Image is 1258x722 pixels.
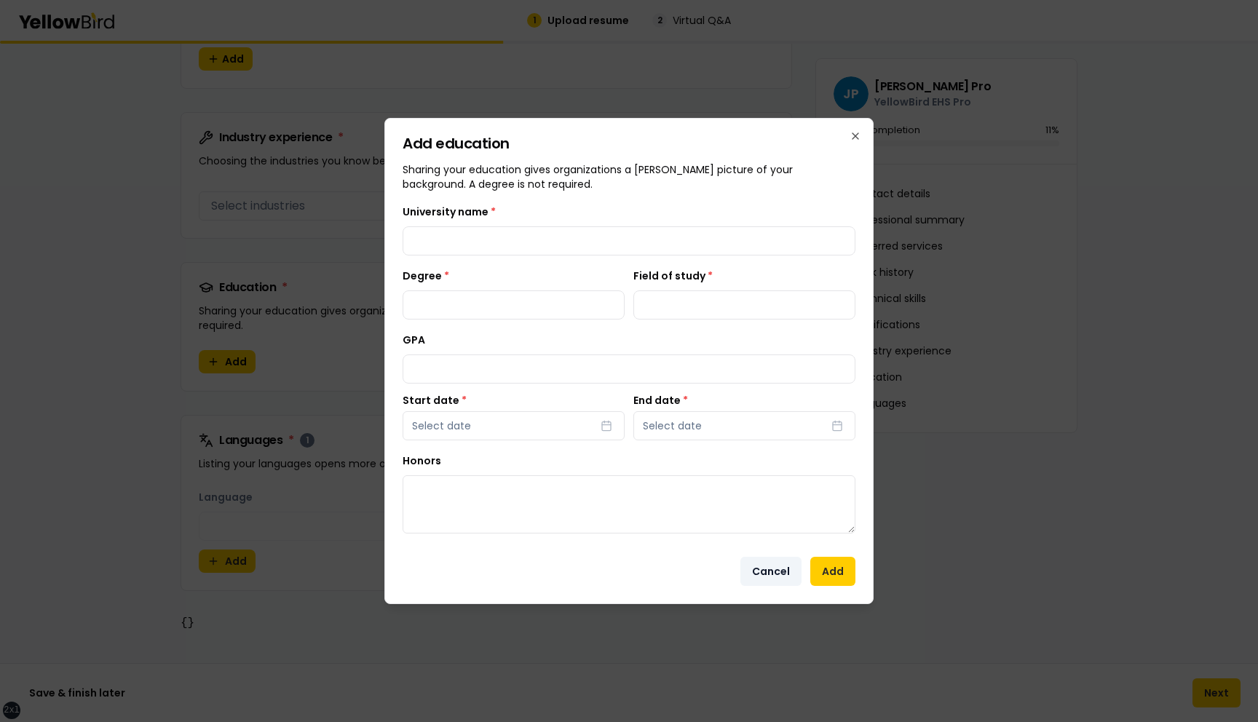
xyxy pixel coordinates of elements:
span: Select date [643,418,702,433]
label: Honors [403,453,441,468]
button: Add [810,557,855,586]
label: Degree [403,269,449,283]
label: Field of study [633,269,713,283]
button: Select date [633,411,855,440]
button: Select date [403,411,625,440]
label: End date [633,395,855,405]
button: Cancel [740,557,802,586]
h2: Add education [403,136,855,151]
label: Start date [403,395,625,405]
label: University name [403,205,496,219]
p: Sharing your education gives organizations a [PERSON_NAME] picture of your background. A degree i... [403,162,855,191]
label: GPA [403,333,425,347]
span: Select date [412,418,471,433]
